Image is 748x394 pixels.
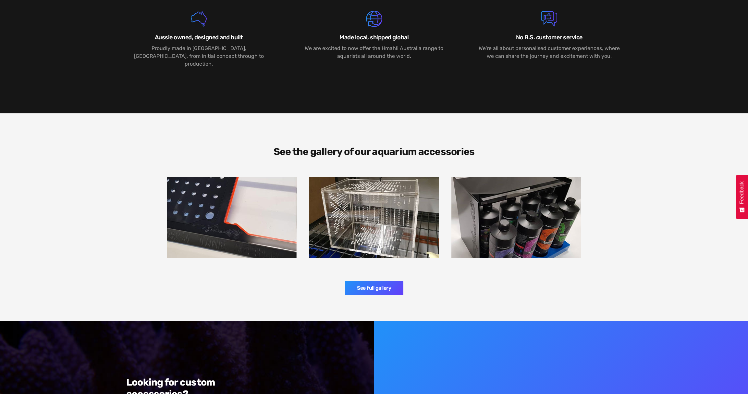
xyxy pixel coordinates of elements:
[249,146,499,158] h3: See the gallery of our aquarium accessories
[739,181,745,204] span: Feedback
[541,11,557,27] img: Customer Service
[303,44,446,60] p: We are excited to now offer the Hmahli Australia range to aquarists all around the world.
[128,44,270,68] p: Proudly made in [GEOGRAPHIC_DATA], [GEOGRAPHIC_DATA], from initial concept through to production.
[478,44,620,60] p: We're all about personalised customer experiences, where we can share the journey and excitement ...
[309,177,439,258] img: Acclimation Box 1
[191,11,207,27] img: Australia
[303,33,446,41] h5: Made local, shipped global
[451,177,581,258] img: Bottle Containers 2
[167,177,297,258] img: Custom Frag Rack 1
[128,33,270,41] h5: Aussie owned, designed and built
[345,281,403,295] a: See full gallery
[366,11,382,27] img: Global Shipping
[478,33,620,41] h5: No B.S. customer service
[736,175,748,219] button: Feedback - Show survey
